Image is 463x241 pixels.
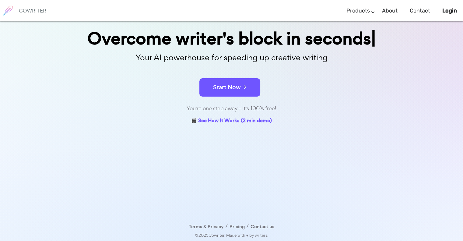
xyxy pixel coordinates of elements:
[19,8,46,13] h6: COWRITER
[410,2,430,20] a: Contact
[79,30,384,47] div: Overcome writer's block in seconds
[230,222,245,231] a: Pricing
[189,222,224,231] a: Terms & Privacy
[346,2,370,20] a: Products
[191,116,272,126] a: 🎬 See How It Works (2 min demo)
[442,7,457,14] b: Login
[224,222,230,230] span: /
[442,2,457,20] a: Login
[79,51,384,64] p: Your AI powerhouse for speeding up creative writing
[251,222,274,231] a: Contact us
[199,78,260,97] button: Start Now
[382,2,398,20] a: About
[245,222,251,230] span: /
[79,104,384,113] div: You're one step away - It's 100% free!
